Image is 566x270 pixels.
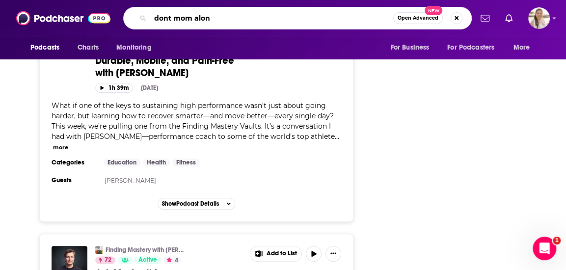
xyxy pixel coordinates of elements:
[528,7,550,29] img: User Profile
[116,41,151,54] span: Monitoring
[383,38,441,57] button: open menu
[78,41,99,54] span: Charts
[138,255,157,265] span: Active
[398,16,438,21] span: Open Advanced
[95,42,240,79] span: Future-Proof Your Body: Become Durable, Mobile, and Pain-Free with [PERSON_NAME]
[143,159,170,166] a: Health
[52,176,96,184] h3: Guests
[135,256,161,264] a: Active
[335,132,339,141] span: ...
[141,84,158,91] div: [DATE]
[95,256,115,264] a: 72
[104,159,140,166] a: Education
[106,246,187,254] a: Finding Mastery with [PERSON_NAME]
[123,7,472,29] div: Search podcasts, credits, & more...
[163,256,181,264] button: 4
[30,41,59,54] span: Podcasts
[158,198,235,210] button: ShowPodcast Details
[441,38,509,57] button: open menu
[393,12,443,24] button: Open AdvancedNew
[477,10,493,27] a: Show notifications dropdown
[528,7,550,29] span: Logged in as acquavie
[16,9,110,27] img: Podchaser - Follow, Share and Rate Podcasts
[267,250,297,257] span: Add to List
[53,143,68,152] button: more
[172,159,200,166] a: Fitness
[250,246,301,261] button: Show More Button
[95,246,103,254] img: Finding Mastery with Dr. Michael Gervais
[52,101,335,141] span: What if one of the keys to sustaining high performance wasn’t just about going harder, but learni...
[24,38,72,57] button: open menu
[390,41,429,54] span: For Business
[150,10,393,26] input: Search podcasts, credits, & more...
[553,237,561,244] span: 1
[95,83,133,92] button: 1h 39m
[533,237,556,260] iframe: Intercom live chat
[447,41,494,54] span: For Podcasters
[105,255,111,265] span: 72
[105,177,156,184] a: [PERSON_NAME]
[528,7,550,29] button: Show profile menu
[425,6,442,15] span: New
[71,38,105,57] a: Charts
[513,41,530,54] span: More
[501,10,516,27] a: Show notifications dropdown
[109,38,164,57] button: open menu
[162,200,219,207] span: Show Podcast Details
[95,42,243,79] a: Future-Proof Your Body: Become Durable, Mobile, and Pain-Free with [PERSON_NAME]
[52,159,96,166] h3: Categories
[507,38,542,57] button: open menu
[325,246,341,262] button: Show More Button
